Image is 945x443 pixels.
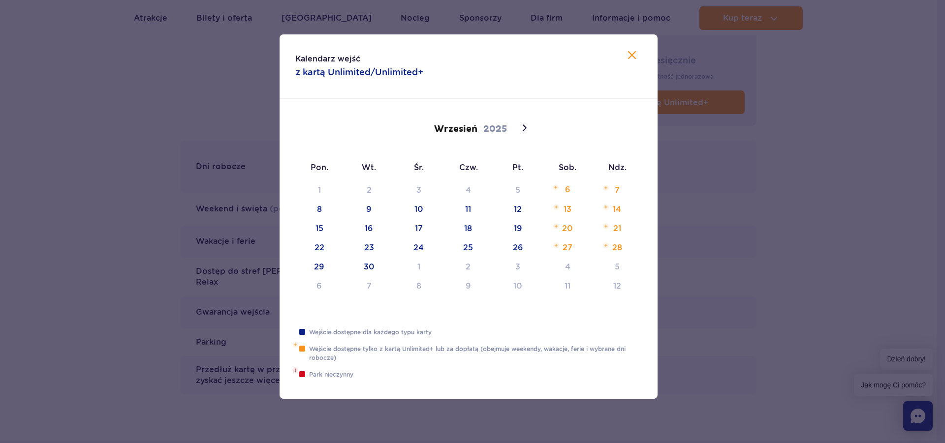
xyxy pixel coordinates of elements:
[305,345,638,362] dd: Wejście dostępne tylko z kartą Unlimited+ lub za dopłatą (obejmuje weekendy, wakacje, ferie i wyb...
[295,162,345,173] span: Pon.
[305,370,353,379] dd: Park nieczynny
[493,162,543,173] span: Pt.
[443,162,493,173] span: Czw.
[305,328,432,337] dd: Wejście dostępne dla każdego typu karty
[434,123,477,135] span: Wrzesień
[543,162,593,173] span: Sob.
[344,162,394,173] span: Wt.
[295,54,642,63] span: Kalendarz wejść
[593,162,642,173] span: Ndz.
[295,65,642,79] span: z kartą Unlimited/Unlimited+
[394,162,443,173] span: Śr.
